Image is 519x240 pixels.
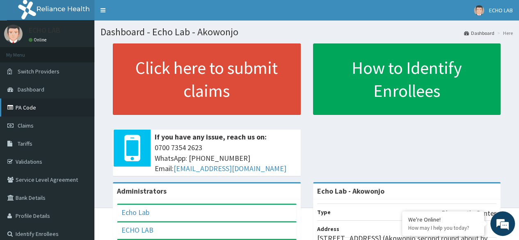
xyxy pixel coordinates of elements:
[29,37,48,43] a: Online
[317,186,384,196] strong: Echo Lab - Akowonjo
[317,208,331,216] b: Type
[113,43,301,115] a: Click here to submit claims
[155,132,267,142] b: If you have any issue, reach us on:
[4,25,23,43] img: User Image
[18,68,59,75] span: Switch Providers
[489,7,513,14] span: ECHO LAB
[464,30,494,37] a: Dashboard
[121,208,149,217] a: Echo Lab
[495,30,513,37] li: Here
[474,5,484,16] img: User Image
[155,142,297,174] span: 0700 7354 2623 WhatsApp: [PHONE_NUMBER] Email:
[174,164,286,173] a: [EMAIL_ADDRESS][DOMAIN_NAME]
[18,86,44,93] span: Dashboard
[101,27,513,37] h1: Dashboard - Echo Lab - Akowonjo
[18,140,32,147] span: Tariffs
[313,43,501,115] a: How to Identify Enrollees
[121,225,153,235] a: ECHO LAB
[408,216,478,223] div: We're Online!
[29,27,60,34] p: ECHO LAB
[408,224,478,231] p: How may I help you today?
[117,186,167,196] b: Administrators
[441,208,496,219] p: Diagnostic Center
[317,225,339,233] b: Address
[18,122,34,129] span: Claims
